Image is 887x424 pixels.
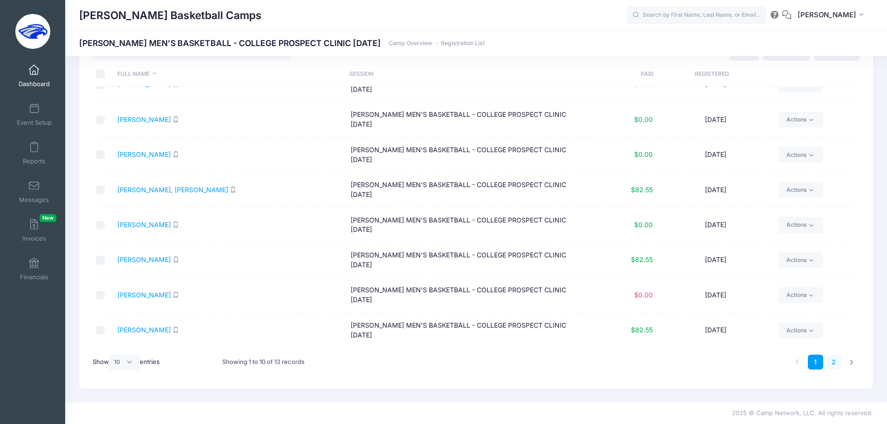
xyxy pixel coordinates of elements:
[117,150,171,158] a: [PERSON_NAME]
[808,355,823,370] a: 1
[22,235,46,242] span: Invoices
[117,115,171,123] a: [PERSON_NAME]
[657,313,774,347] td: [DATE]
[657,173,774,208] td: [DATE]
[657,137,774,172] td: [DATE]
[441,40,485,47] a: Registration List
[732,409,873,417] span: 2025 © Camp Network, LLC. All rights reserved.
[117,326,171,334] a: [PERSON_NAME]
[779,147,823,162] a: Actions
[346,102,579,137] td: [PERSON_NAME] MEN'S BASKETBALL - COLLEGE PROSPECT CLINIC [DATE]
[389,40,432,47] a: Camp Overview
[23,157,45,165] span: Reports
[12,214,56,247] a: InvoicesNew
[627,6,766,25] input: Search by First Name, Last Name, or Email...
[779,252,823,268] a: Actions
[657,208,774,242] td: [DATE]
[19,80,50,88] span: Dashboard
[173,256,179,262] i: SMS enabled
[634,221,653,229] span: $0.00
[173,81,179,87] i: SMS enabled
[657,102,774,137] td: [DATE]
[79,38,485,48] h1: [PERSON_NAME] MEN'S BASKETBALL - COLLEGE PROSPECT CLINIC [DATE]
[654,62,770,87] th: Registered: activate to sort column ascending
[798,10,856,20] span: [PERSON_NAME]
[779,287,823,303] a: Actions
[40,214,56,222] span: New
[634,291,653,299] span: $0.00
[173,292,179,298] i: SMS enabled
[109,354,140,370] select: Showentries
[631,326,653,334] span: $82.55
[12,98,56,131] a: Event Setup
[657,243,774,278] td: [DATE]
[779,112,823,128] a: Actions
[17,119,52,127] span: Event Setup
[117,291,171,299] a: [PERSON_NAME]
[634,150,653,158] span: $0.00
[631,186,653,194] span: $82.55
[346,243,579,278] td: [PERSON_NAME] MEN'S BASKETBALL - COLLEGE PROSPECT CLINIC [DATE]
[93,354,160,370] label: Show entries
[12,60,56,92] a: Dashboard
[631,256,653,263] span: $82.55
[346,278,579,313] td: [PERSON_NAME] MEN'S BASKETBALL - COLLEGE PROSPECT CLINIC [DATE]
[12,253,56,285] a: Financials
[346,137,579,172] td: [PERSON_NAME] MEN'S BASKETBALL - COLLEGE PROSPECT CLINIC [DATE]
[173,222,179,228] i: SMS enabled
[792,5,873,26] button: [PERSON_NAME]
[222,351,305,373] div: Showing 1 to 10 of 13 records
[230,187,236,193] i: SMS enabled
[173,116,179,122] i: SMS enabled
[79,5,262,26] h1: [PERSON_NAME] Basketball Camps
[19,196,49,204] span: Messages
[15,14,50,49] img: Oliver Basketball Camps
[113,62,345,87] th: Full Name: activate to sort column descending
[173,327,179,333] i: SMS enabled
[12,175,56,208] a: Messages
[576,62,654,87] th: Paid: activate to sort column ascending
[173,151,179,157] i: SMS enabled
[117,256,171,263] a: [PERSON_NAME]
[117,186,228,194] a: [PERSON_NAME], [PERSON_NAME]
[346,313,579,347] td: [PERSON_NAME] MEN'S BASKETBALL - COLLEGE PROSPECT CLINIC [DATE]
[826,355,841,370] a: 2
[12,137,56,169] a: Reports
[117,221,171,229] a: [PERSON_NAME]
[657,278,774,313] td: [DATE]
[779,217,823,233] a: Actions
[779,323,823,338] a: Actions
[779,182,823,198] a: Actions
[346,173,579,208] td: [PERSON_NAME] MEN'S BASKETBALL - COLLEGE PROSPECT CLINIC [DATE]
[345,62,576,87] th: Session: activate to sort column ascending
[634,115,653,123] span: $0.00
[346,208,579,242] td: [PERSON_NAME] MEN'S BASKETBALL - COLLEGE PROSPECT CLINIC [DATE]
[20,273,48,281] span: Financials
